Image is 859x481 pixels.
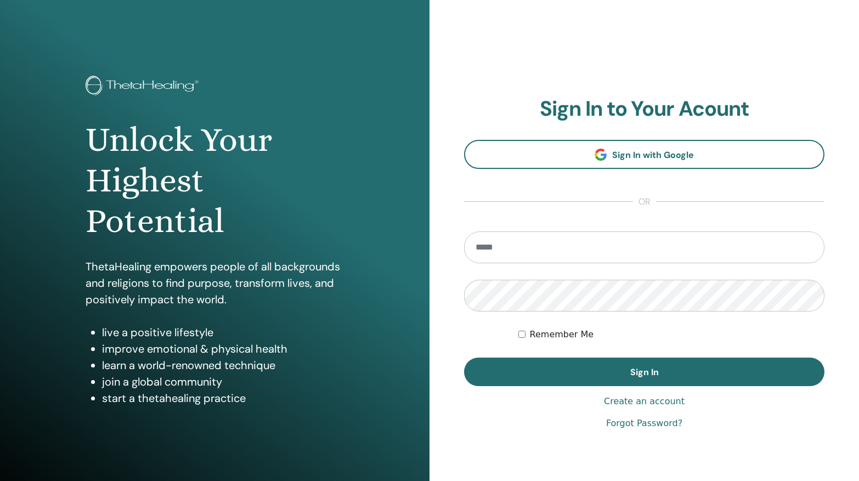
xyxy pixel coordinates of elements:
li: learn a world-renowned technique [102,357,344,374]
h1: Unlock Your Highest Potential [86,120,344,242]
li: improve emotional & physical health [102,341,344,357]
span: Sign In with Google [612,149,694,161]
div: Keep me authenticated indefinitely or until I manually logout [518,328,824,341]
a: Create an account [604,395,685,408]
span: or [633,195,656,208]
li: live a positive lifestyle [102,324,344,341]
label: Remember Me [530,328,594,341]
a: Forgot Password? [606,417,682,430]
li: join a global community [102,374,344,390]
a: Sign In with Google [464,140,824,169]
span: Sign In [630,366,659,378]
p: ThetaHealing empowers people of all backgrounds and religions to find purpose, transform lives, a... [86,258,344,308]
h2: Sign In to Your Acount [464,97,824,122]
button: Sign In [464,358,824,386]
li: start a thetahealing practice [102,390,344,406]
